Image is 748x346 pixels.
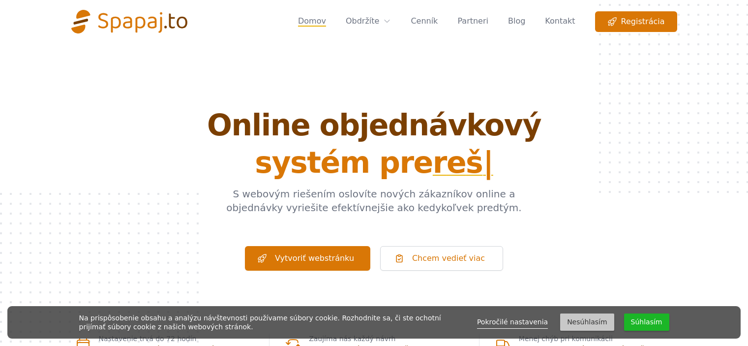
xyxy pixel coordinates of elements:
[209,187,539,215] p: S webovým riešením oslovíte nových zákazníkov online a objednávky vyriešite efektívnejšie ako ked...
[71,110,677,140] span: Online objednávkový
[457,11,488,32] a: Partneri
[545,11,575,32] a: Kontakt
[309,334,463,344] p: Zaujíma nás každý návrh
[411,11,438,32] a: Cenník
[346,15,391,27] a: Obdržíte
[483,145,493,180] span: |
[595,11,677,32] a: Registrácia
[508,11,525,32] a: Blog
[71,148,677,177] span: systém pre
[607,16,665,28] span: Registrácia
[560,314,614,331] button: Nesúhlasím
[519,334,673,344] p: Menej chýb pri komunikácii
[624,314,669,331] button: Súhlasím
[380,246,503,271] a: Chcem vedieť viac
[245,246,370,271] a: Vytvoriť webstránku
[477,316,548,329] a: Pokročilé nastavenia
[79,314,455,331] div: Na prispôsobenie obsahu a analýzu návštevnosti používame súbory cookie. Rozhodnite sa, či ste och...
[99,334,254,344] p: Nastavenie trvá do 72 hodín
[433,145,483,180] span: r e š
[71,12,677,31] nav: Global
[298,11,326,32] a: Domov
